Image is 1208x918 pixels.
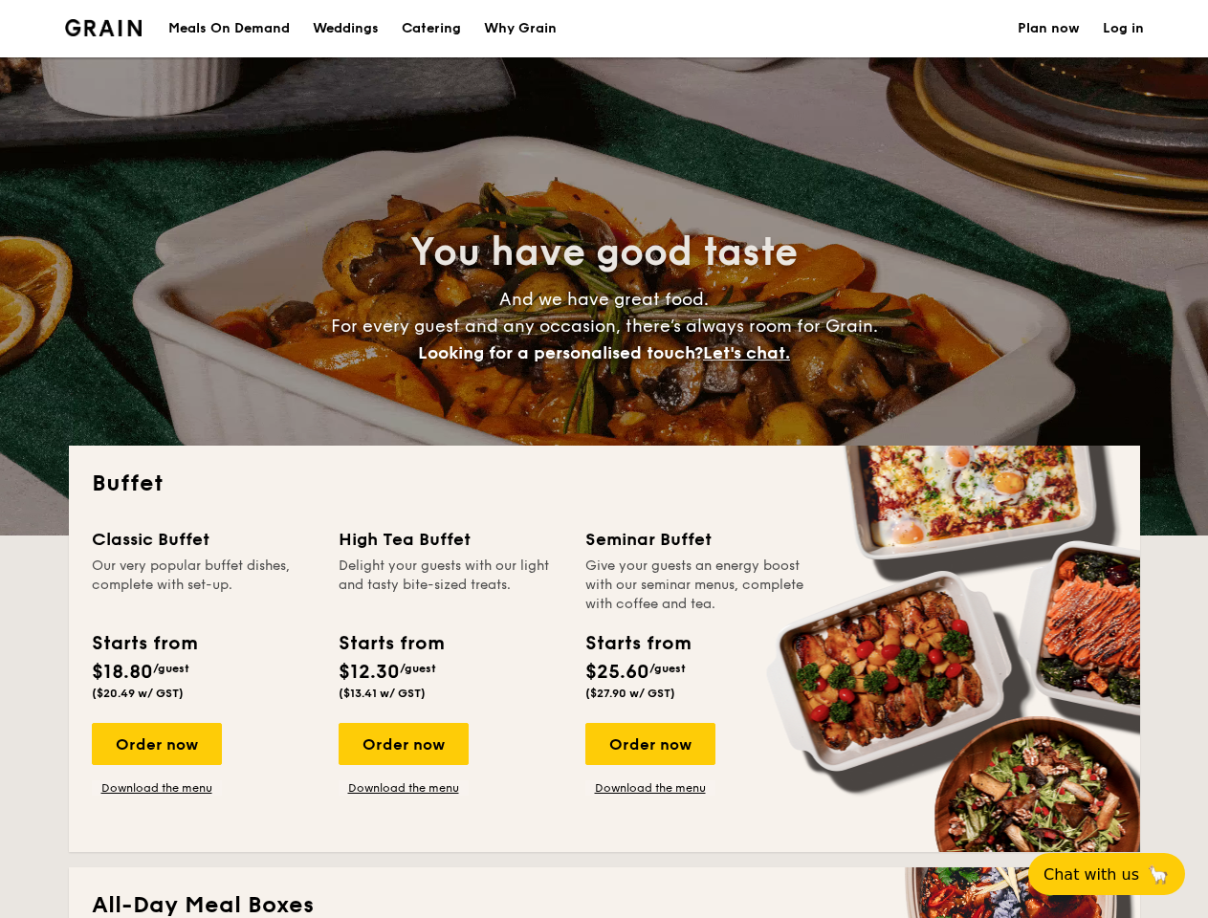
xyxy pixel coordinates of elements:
div: High Tea Buffet [339,526,562,553]
img: Grain [65,19,143,36]
div: Order now [92,723,222,765]
span: 🦙 [1147,863,1170,885]
div: Seminar Buffet [585,526,809,553]
div: Starts from [92,629,196,658]
a: Logotype [65,19,143,36]
span: /guest [400,662,436,675]
a: Download the menu [92,780,222,796]
span: $12.30 [339,661,400,684]
div: Our very popular buffet dishes, complete with set-up. [92,557,316,614]
span: And we have great food. For every guest and any occasion, there’s always room for Grain. [331,289,878,363]
span: /guest [153,662,189,675]
span: ($13.41 w/ GST) [339,687,426,700]
span: Chat with us [1043,865,1139,884]
div: Order now [585,723,715,765]
span: You have good taste [410,229,798,275]
div: Starts from [585,629,690,658]
h2: Buffet [92,469,1117,499]
span: ($27.90 w/ GST) [585,687,675,700]
div: Classic Buffet [92,526,316,553]
span: Let's chat. [703,342,790,363]
span: $25.60 [585,661,649,684]
div: Delight your guests with our light and tasty bite-sized treats. [339,557,562,614]
div: Give your guests an energy boost with our seminar menus, complete with coffee and tea. [585,557,809,614]
span: /guest [649,662,686,675]
a: Download the menu [339,780,469,796]
span: $18.80 [92,661,153,684]
a: Download the menu [585,780,715,796]
button: Chat with us🦙 [1028,853,1185,895]
div: Starts from [339,629,443,658]
span: Looking for a personalised touch? [418,342,703,363]
span: ($20.49 w/ GST) [92,687,184,700]
div: Order now [339,723,469,765]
